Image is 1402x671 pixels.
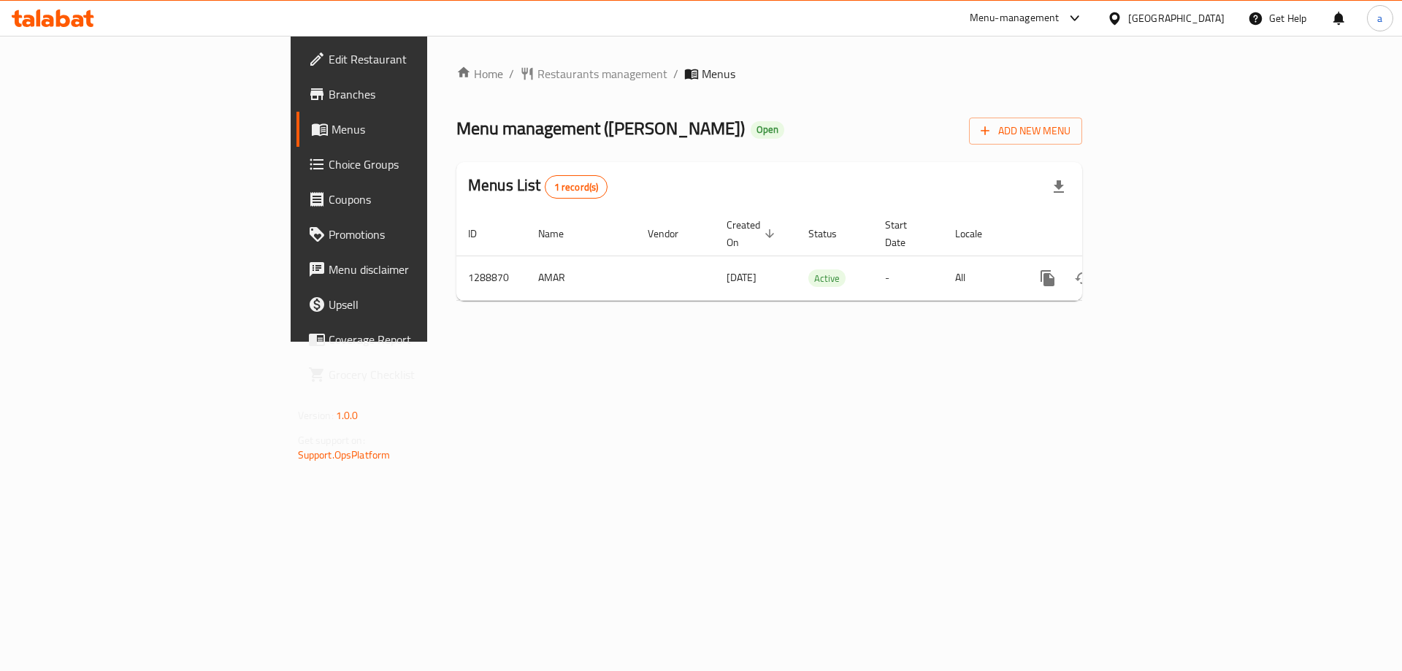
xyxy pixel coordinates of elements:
[1019,212,1182,256] th: Actions
[468,175,608,199] h2: Menus List
[468,225,496,242] span: ID
[336,406,359,425] span: 1.0.0
[1041,169,1076,204] div: Export file
[296,217,525,252] a: Promotions
[970,9,1060,27] div: Menu-management
[298,431,365,450] span: Get support on:
[808,269,846,287] div: Active
[808,270,846,287] span: Active
[296,112,525,147] a: Menus
[296,252,525,287] a: Menu disclaimer
[296,147,525,182] a: Choice Groups
[545,180,608,194] span: 1 record(s)
[873,256,943,300] td: -
[296,182,525,217] a: Coupons
[456,212,1182,301] table: enhanced table
[296,42,525,77] a: Edit Restaurant
[298,406,334,425] span: Version:
[808,225,856,242] span: Status
[727,268,756,287] span: [DATE]
[537,65,667,83] span: Restaurants management
[545,175,608,199] div: Total records count
[296,322,525,357] a: Coverage Report
[520,65,667,83] a: Restaurants management
[526,256,636,300] td: AMAR
[727,216,779,251] span: Created On
[329,50,513,68] span: Edit Restaurant
[648,225,697,242] span: Vendor
[456,112,745,145] span: Menu management ( [PERSON_NAME] )
[329,156,513,173] span: Choice Groups
[1128,10,1225,26] div: [GEOGRAPHIC_DATA]
[329,191,513,208] span: Coupons
[702,65,735,83] span: Menus
[1065,261,1100,296] button: Change Status
[329,226,513,243] span: Promotions
[329,331,513,348] span: Coverage Report
[538,225,583,242] span: Name
[329,366,513,383] span: Grocery Checklist
[885,216,926,251] span: Start Date
[329,261,513,278] span: Menu disclaimer
[298,445,391,464] a: Support.OpsPlatform
[969,118,1082,145] button: Add New Menu
[332,120,513,138] span: Menus
[751,123,784,136] span: Open
[456,65,1082,83] nav: breadcrumb
[673,65,678,83] li: /
[329,296,513,313] span: Upsell
[751,121,784,139] div: Open
[1377,10,1382,26] span: a
[296,357,525,392] a: Grocery Checklist
[943,256,1019,300] td: All
[955,225,1001,242] span: Locale
[981,122,1070,140] span: Add New Menu
[1030,261,1065,296] button: more
[296,287,525,322] a: Upsell
[296,77,525,112] a: Branches
[329,85,513,103] span: Branches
